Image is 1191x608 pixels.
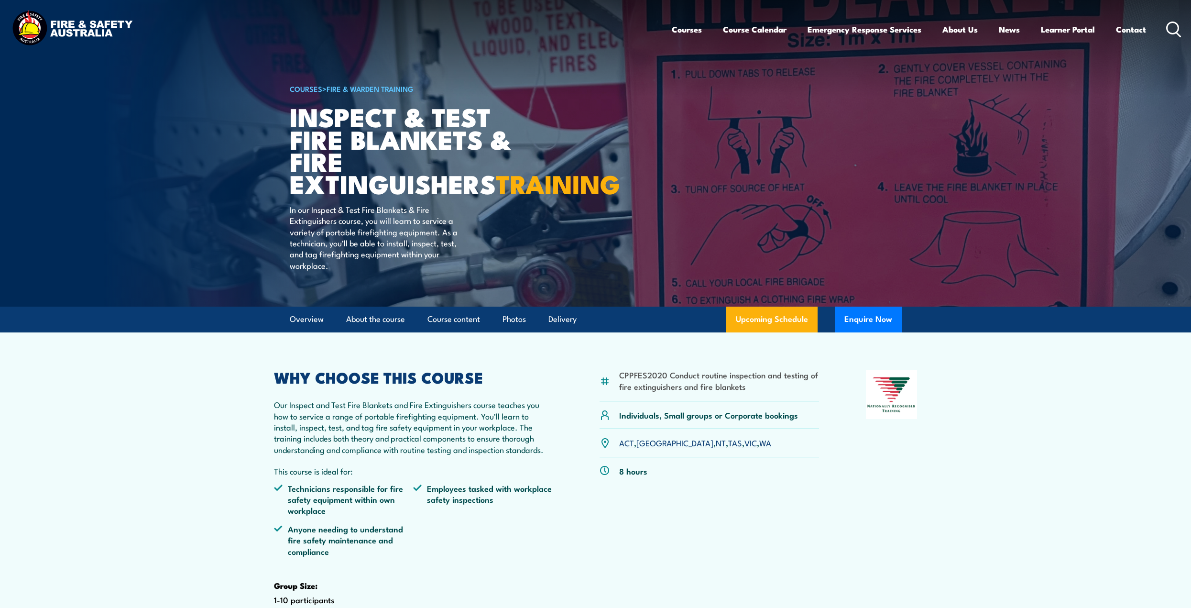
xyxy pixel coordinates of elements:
li: Employees tasked with workplace safety inspections [413,483,553,516]
a: News [999,17,1020,42]
a: About the course [346,307,405,332]
p: 8 hours [619,465,647,476]
h1: Inspect & Test Fire Blankets & Fire Extinguishers [290,105,526,195]
a: Delivery [548,307,577,332]
a: Course content [427,307,480,332]
img: Nationally Recognised Training logo. [866,370,918,419]
h2: WHY CHOOSE THIS COURSE [274,370,553,384]
li: Technicians responsible for fire safety equipment within own workplace [274,483,414,516]
a: ACT [619,437,634,448]
button: Enquire Now [835,307,902,332]
a: Emergency Response Services [808,17,921,42]
p: This course is ideal for: [274,465,553,476]
a: Photos [503,307,526,332]
strong: Group Size: [274,579,317,592]
a: Courses [672,17,702,42]
a: Upcoming Schedule [726,307,818,332]
li: CPPFES2020 Conduct routine inspection and testing of fire extinguishers and fire blankets [619,369,819,392]
a: Course Calendar [723,17,787,42]
strong: TRAINING [496,163,620,203]
a: NT [716,437,726,448]
a: Learner Portal [1041,17,1095,42]
li: Anyone needing to understand fire safety maintenance and compliance [274,523,414,557]
a: Fire & Warden Training [327,83,414,94]
p: In our Inspect & Test Fire Blankets & Fire Extinguishers course, you will learn to service a vari... [290,204,464,271]
a: [GEOGRAPHIC_DATA] [636,437,713,448]
a: Contact [1116,17,1146,42]
p: Our Inspect and Test Fire Blankets and Fire Extinguishers course teaches you how to service a ran... [274,399,553,455]
p: , , , , , [619,437,771,448]
a: About Us [942,17,978,42]
a: VIC [744,437,757,448]
h6: > [290,83,526,94]
a: WA [759,437,771,448]
a: TAS [728,437,742,448]
a: COURSES [290,83,322,94]
p: Individuals, Small groups or Corporate bookings [619,409,798,420]
a: Overview [290,307,324,332]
